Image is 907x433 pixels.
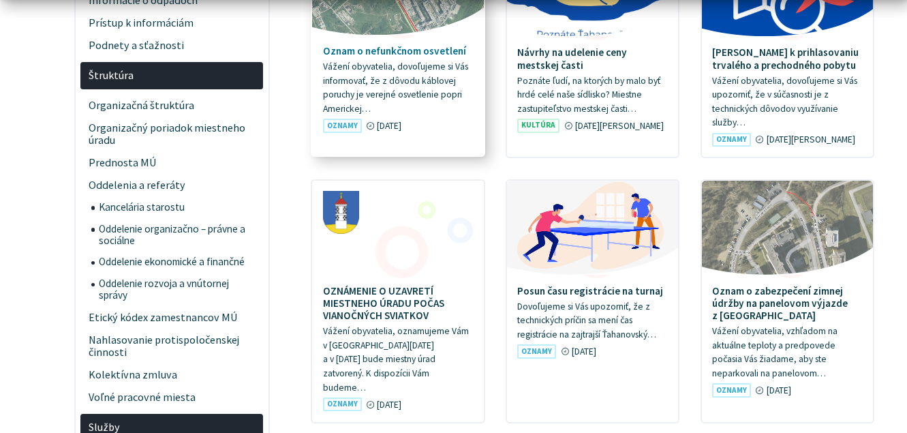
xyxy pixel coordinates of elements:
[89,117,256,152] span: Organizačný poriadok miestneho úradu
[323,60,474,116] p: Vážení obyvatelia, dovoľujeme si Vás informovať, že z dôvodu káblovej poruchy je verejné osvetlen...
[89,329,256,363] span: Nahlasovanie protispoločenskej činnosti
[712,74,863,130] p: Vážení obyvatelia, dovoľujeme si Vás upozorniť, že v súčasnosti je z technických dôvodov využívan...
[575,120,664,132] span: [DATE][PERSON_NAME]
[80,62,263,90] a: Štruktúra
[712,46,863,71] h4: [PERSON_NAME] k prihlasovaniu trvalého a prechodného pobytu
[80,174,263,196] a: Oddelenia a referáty
[517,344,556,359] span: Oznamy
[702,181,873,408] a: Oznam o zabezpečení zimnej údržby na panelovom výjazde z [GEOGRAPHIC_DATA] Vážení obyvatelia, vzh...
[80,117,263,152] a: Organizačný poriadok miestneho úradu
[323,45,474,57] h4: Oznam o nefunkčnom osvetlení
[80,151,263,174] a: Prednosta MÚ
[377,399,401,410] span: [DATE]
[712,133,751,147] span: Oznamy
[80,363,263,386] a: Kolektívna zmluva
[89,95,256,117] span: Organizačná štruktúra
[89,34,256,57] span: Podnety a sťažnosti
[89,306,256,329] span: Etický kódex zamestnancov MÚ
[91,196,264,218] a: Kancelária starostu
[80,12,263,34] a: Prístup k informáciám
[89,64,256,87] span: Štruktúra
[91,218,264,252] a: Oddelenie organizačno – právne a sociálne
[323,398,362,412] span: Oznamy
[80,329,263,363] a: Nahlasovanie protispoločenskej činnosti
[712,383,751,398] span: Oznamy
[377,120,401,132] span: [DATE]
[80,95,263,117] a: Organizačná štruktúra
[767,385,791,396] span: [DATE]
[323,325,474,395] p: Vážení obyvatelia, oznamujeme Vám v [GEOGRAPHIC_DATA][DATE] a v [DATE] bude miestny úrad zatvoren...
[517,285,668,297] h4: Posun času registrácie na turnaj
[89,363,256,386] span: Kolektívna zmluva
[99,252,256,273] span: Oddelenie ekonomické a finančné
[517,46,668,71] h4: Návrhy na udelenie ceny mestskej časti
[99,273,256,307] span: Oddelenie rozvoja a vnútornej správy
[89,151,256,174] span: Prednosta MÚ
[517,300,668,342] p: Dovoľujeme si Vás upozorniť, že z technických príčin sa mení čas registrácie na zajtrajší Ťahanov...
[767,134,855,145] span: [DATE][PERSON_NAME]
[89,12,256,34] span: Prístup k informáciám
[572,346,596,357] span: [DATE]
[507,181,678,369] a: Posun času registrácie na turnaj Dovoľujeme si Vás upozorniť, že z technických príčin sa mení čas...
[323,285,474,323] h4: OZNÁMENIE O UZAVRETÍ MIESTNEHO ÚRADU POČAS VIANOČNÝCH SVIATKOV
[712,285,863,323] h4: Oznam o zabezpečení zimnej údržby na panelovom výjazde z [GEOGRAPHIC_DATA]
[712,325,863,380] p: Vážení obyvatelia, vzhľadom na aktuálne teploty a predpovede počasia Vás žiadame, aby ste neparko...
[89,174,256,196] span: Oddelenia a referáty
[91,273,264,307] a: Oddelenie rozvoja a vnútornej správy
[99,196,256,218] span: Kancelária starostu
[517,74,668,117] p: Poznáte ľudí, na ktorých by malo byť hrdé celé naše sídlisko? Miestne zastupiteľstvo mestskej časti…
[312,181,483,422] a: OZNÁMENIE O UZAVRETÍ MIESTNEHO ÚRADU POČAS VIANOČNÝCH SVIATKOV Vážení obyvatelia, oznamujeme Vám ...
[80,306,263,329] a: Etický kódex zamestnancov MÚ
[323,119,362,133] span: Oznamy
[80,34,263,57] a: Podnety a sťažnosti
[99,218,256,252] span: Oddelenie organizačno – právne a sociálne
[89,386,256,408] span: Voľné pracovné miesta
[80,386,263,408] a: Voľné pracovné miesta
[517,119,559,133] span: Kultúra
[91,252,264,273] a: Oddelenie ekonomické a finančné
